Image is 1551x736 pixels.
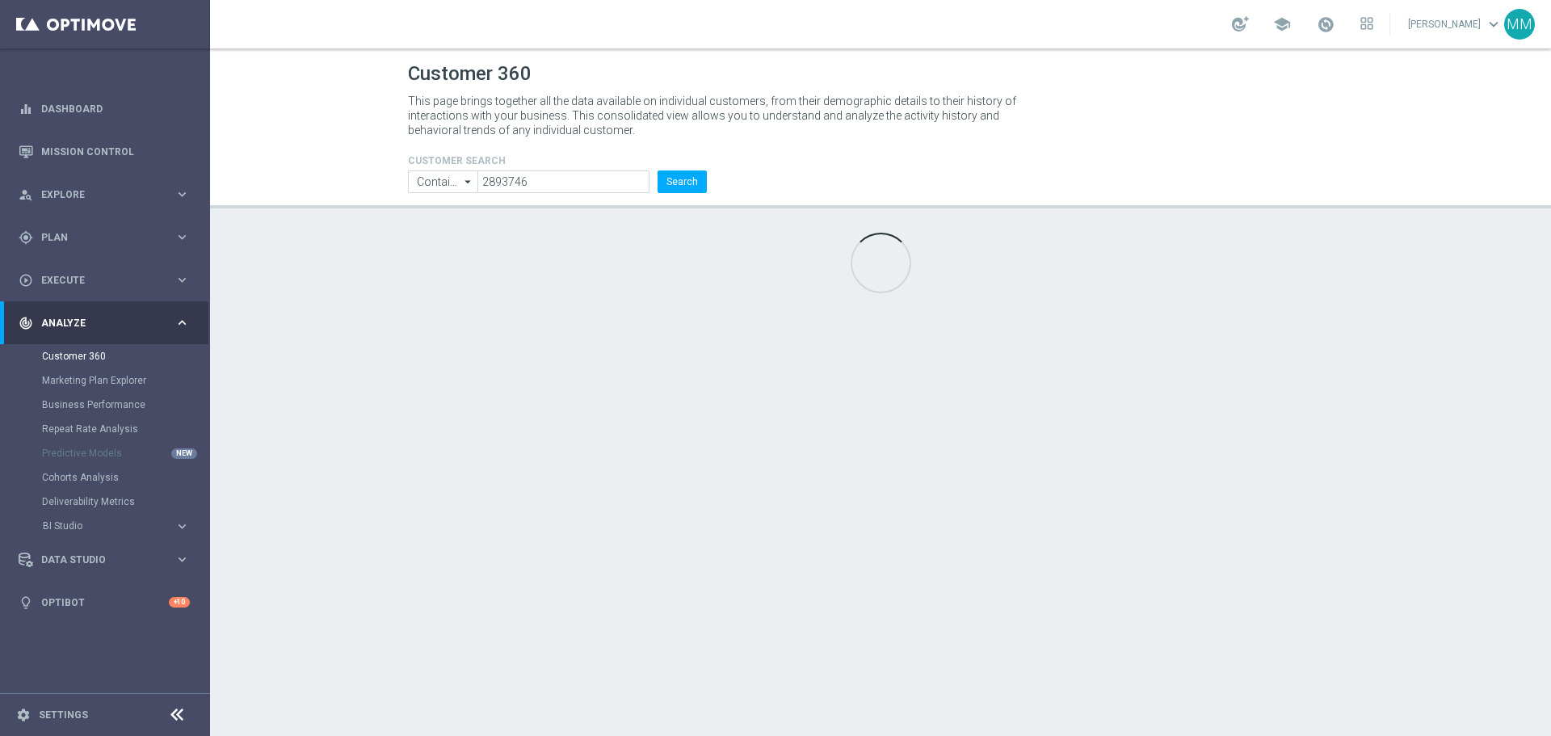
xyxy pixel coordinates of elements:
div: NEW [171,448,197,459]
div: Plan [19,230,174,245]
a: Customer 360 [42,350,168,363]
i: keyboard_arrow_right [174,552,190,567]
div: Cohorts Analysis [42,465,208,490]
button: Mission Control [18,145,191,158]
div: BI Studio [43,521,174,531]
i: keyboard_arrow_right [174,187,190,202]
a: Mission Control [41,130,190,173]
div: Dashboard [19,87,190,130]
div: Customer 360 [42,344,208,368]
i: gps_fixed [19,230,33,245]
div: Repeat Rate Analysis [42,417,208,441]
input: Enter CID, Email, name or phone [477,170,649,193]
div: Mission Control [19,130,190,173]
a: Cohorts Analysis [42,471,168,484]
span: Analyze [41,318,174,328]
i: keyboard_arrow_right [174,272,190,288]
i: play_circle_outline [19,273,33,288]
button: Search [658,170,707,193]
span: Plan [41,233,174,242]
div: BI Studio [42,514,208,538]
i: equalizer [19,102,33,116]
div: Optibot [19,581,190,624]
i: keyboard_arrow_right [174,229,190,245]
h4: CUSTOMER SEARCH [408,155,707,166]
a: Optibot [41,581,169,624]
button: gps_fixed Plan keyboard_arrow_right [18,231,191,244]
button: play_circle_outline Execute keyboard_arrow_right [18,274,191,287]
i: track_changes [19,316,33,330]
span: BI Studio [43,521,158,531]
input: Contains [408,170,477,193]
div: Explore [19,187,174,202]
a: Business Performance [42,398,168,411]
a: Deliverability Metrics [42,495,168,508]
div: Analyze [19,316,174,330]
h1: Customer 360 [408,62,1353,86]
div: Data Studio [19,553,174,567]
p: This page brings together all the data available on individual customers, from their demographic ... [408,94,1030,137]
a: Settings [39,710,88,720]
button: BI Studio keyboard_arrow_right [42,519,191,532]
i: person_search [19,187,33,202]
span: Explore [41,190,174,200]
button: lightbulb Optibot +10 [18,596,191,609]
i: keyboard_arrow_right [174,519,190,534]
div: Deliverability Metrics [42,490,208,514]
button: Data Studio keyboard_arrow_right [18,553,191,566]
a: Repeat Rate Analysis [42,423,168,435]
div: Predictive Models [42,441,208,465]
div: Business Performance [42,393,208,417]
span: keyboard_arrow_down [1485,15,1503,33]
button: person_search Explore keyboard_arrow_right [18,188,191,201]
button: equalizer Dashboard [18,103,191,116]
span: school [1273,15,1291,33]
span: Execute [41,275,174,285]
button: track_changes Analyze keyboard_arrow_right [18,317,191,330]
div: Execute [19,273,174,288]
i: lightbulb [19,595,33,610]
i: keyboard_arrow_right [174,315,190,330]
div: Marketing Plan Explorer [42,368,208,393]
a: Marketing Plan Explorer [42,374,168,387]
i: arrow_drop_down [460,171,477,192]
a: Dashboard [41,87,190,130]
span: Data Studio [41,555,174,565]
div: MM [1504,9,1535,40]
div: +10 [169,597,190,608]
a: [PERSON_NAME]keyboard_arrow_down [1406,12,1504,36]
i: settings [16,708,31,722]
